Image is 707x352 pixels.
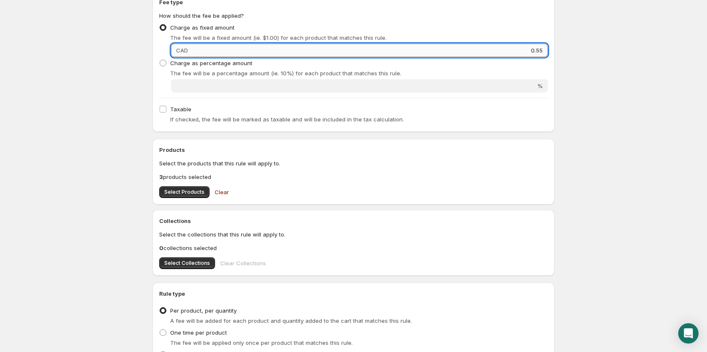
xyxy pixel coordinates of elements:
span: Charge as fixed amount [170,24,235,31]
span: Select Collections [164,260,210,267]
span: One time per product [170,329,227,336]
span: Per product, per quantity [170,307,237,314]
span: Charge as percentage amount [170,60,252,66]
p: collections selected [159,244,548,252]
span: Clear [215,188,229,196]
span: CAD [176,47,188,54]
span: If checked, the fee will be marked as taxable and will be included in the tax calculation. [170,116,404,123]
b: 3 [159,173,163,180]
h2: Collections [159,217,548,225]
b: 0 [159,245,163,251]
button: Select Products [159,186,210,198]
span: Taxable [170,106,191,113]
p: The fee will be a percentage amount (ie. 10%) for each product that matches this rule. [170,69,548,77]
button: Select Collections [159,257,215,269]
h2: Products [159,146,548,154]
p: Select the products that this rule will apply to. [159,159,548,168]
p: Select the collections that this rule will apply to. [159,230,548,239]
button: Clear [210,184,234,201]
span: Select Products [164,189,204,195]
div: Open Intercom Messenger [678,323,699,344]
span: The fee will be applied only once per product that matches this rule. [170,339,353,346]
span: A fee will be added for each product and quantity added to the cart that matches this rule. [170,317,412,324]
span: The fee will be a fixed amount (ie. $1.00) for each product that matches this rule. [170,34,387,41]
span: % [537,82,543,89]
span: How should the fee be applied? [159,12,244,19]
p: products selected [159,173,548,181]
h2: Rule type [159,289,548,298]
